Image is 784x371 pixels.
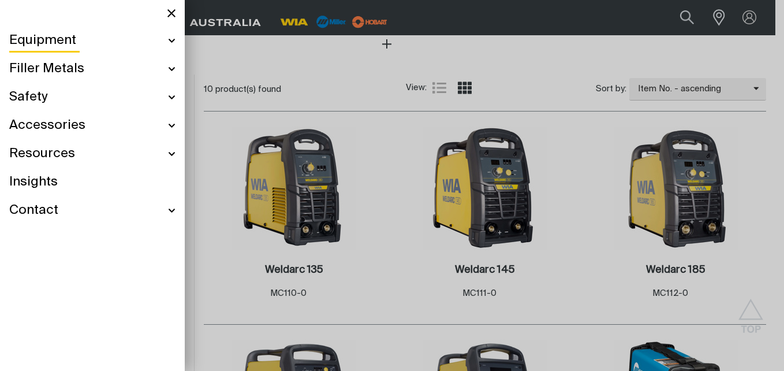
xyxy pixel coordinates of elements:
[9,202,58,219] span: Contact
[9,140,176,168] a: Resources
[9,117,85,134] span: Accessories
[9,83,176,112] a: Safety
[9,112,176,140] a: Accessories
[9,27,176,55] a: Equipment
[9,174,58,191] span: Insights
[9,89,47,106] span: Safety
[9,146,75,162] span: Resources
[9,168,176,196] a: Insights
[9,61,84,77] span: Filler Metals
[9,196,176,225] a: Contact
[9,32,76,49] span: Equipment
[9,55,176,83] a: Filler Metals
